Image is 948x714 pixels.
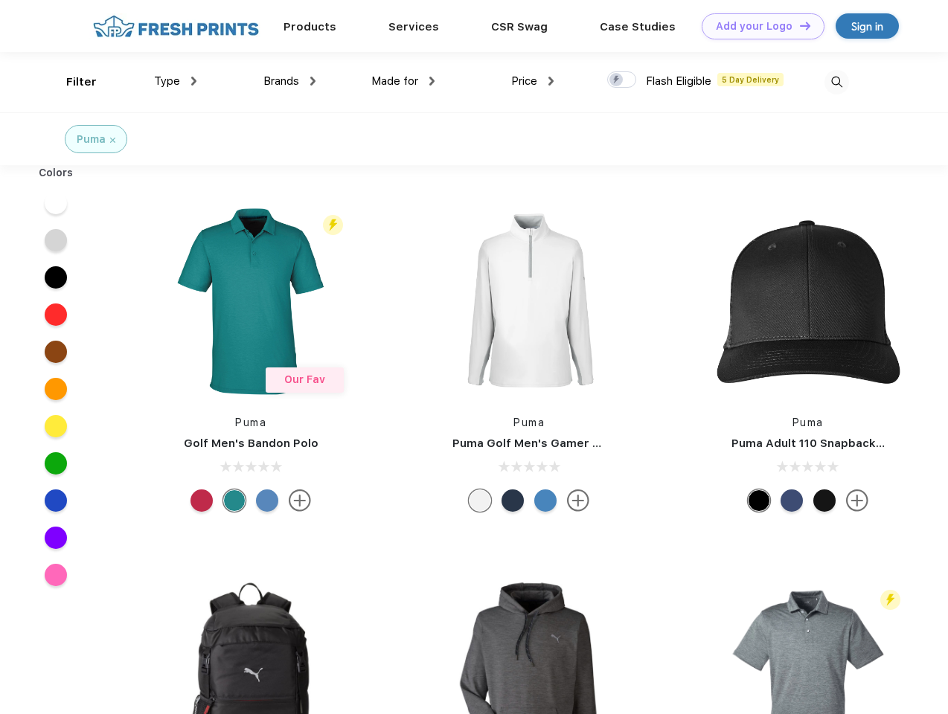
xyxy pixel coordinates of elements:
[430,202,628,400] img: func=resize&h=266
[289,489,311,512] img: more.svg
[284,373,325,385] span: Our Fav
[263,74,299,88] span: Brands
[748,489,770,512] div: Pma Blk Pma Blk
[152,202,350,400] img: func=resize&h=266
[223,489,246,512] div: Green Lagoon
[310,77,316,86] img: dropdown.png
[284,20,336,33] a: Products
[836,13,899,39] a: Sign in
[323,215,343,235] img: flash_active_toggle.svg
[646,74,711,88] span: Flash Eligible
[800,22,810,30] img: DT
[824,70,849,94] img: desktop_search.svg
[184,437,318,450] a: Golf Men's Bandon Polo
[502,489,524,512] div: Navy Blazer
[534,489,557,512] div: Bright Cobalt
[235,416,266,428] a: Puma
[513,416,545,428] a: Puma
[190,489,213,512] div: Ski Patrol
[66,74,97,91] div: Filter
[491,20,548,33] a: CSR Swag
[89,13,263,39] img: fo%20logo%202.webp
[28,165,85,181] div: Colors
[256,489,278,512] div: Lake Blue
[154,74,180,88] span: Type
[792,416,824,428] a: Puma
[709,202,907,400] img: func=resize&h=266
[716,20,792,33] div: Add your Logo
[567,489,589,512] img: more.svg
[880,590,900,610] img: flash_active_toggle.svg
[781,489,803,512] div: Peacoat Qut Shd
[388,20,439,33] a: Services
[846,489,868,512] img: more.svg
[548,77,554,86] img: dropdown.png
[851,18,883,35] div: Sign in
[77,132,106,147] div: Puma
[429,77,435,86] img: dropdown.png
[452,437,688,450] a: Puma Golf Men's Gamer Golf Quarter-Zip
[110,138,115,143] img: filter_cancel.svg
[191,77,196,86] img: dropdown.png
[511,74,537,88] span: Price
[469,489,491,512] div: Bright White
[371,74,418,88] span: Made for
[813,489,836,512] div: Pma Blk with Pma Blk
[717,73,784,86] span: 5 Day Delivery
